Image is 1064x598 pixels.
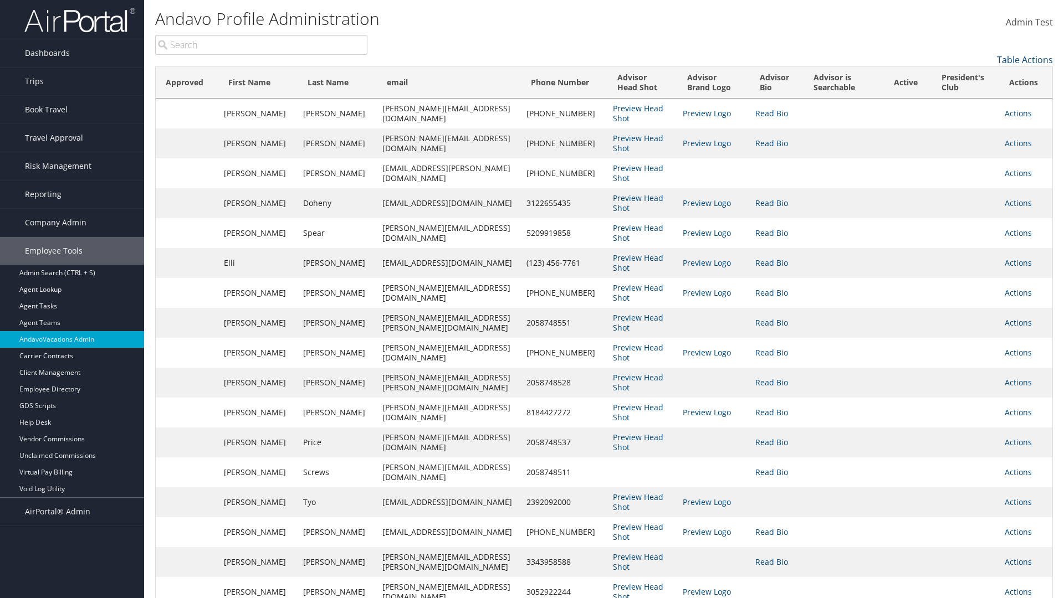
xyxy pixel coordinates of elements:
[613,193,663,213] a: Preview Head Shot
[298,487,377,517] td: Tyo
[683,138,731,148] a: Preview Logo
[1006,6,1053,40] a: Admin Test
[1005,497,1032,507] a: Actions
[298,248,377,278] td: [PERSON_NAME]
[683,497,731,507] a: Preview Logo
[25,181,62,208] span: Reporting
[298,128,377,158] td: [PERSON_NAME]
[755,228,788,238] a: Read Bio
[298,278,377,308] td: [PERSON_NAME]
[613,282,663,303] a: Preview Head Shot
[25,96,68,123] span: Book Travel
[298,308,377,338] td: [PERSON_NAME]
[521,188,607,218] td: 3122655435
[1005,257,1032,268] a: Actions
[218,398,298,427] td: [PERSON_NAME]
[521,278,607,308] td: [PHONE_NUMBER]
[997,54,1053,66] a: Table Actions
[683,407,731,417] a: Preview Logo
[218,487,298,517] td: [PERSON_NAME]
[25,209,86,236] span: Company Admin
[377,487,520,517] td: [EMAIL_ADDRESS][DOMAIN_NAME]
[932,67,1000,99] th: President's Club: activate to sort column ascending
[218,67,298,99] th: First Name: activate to sort column ascending
[1005,527,1032,537] a: Actions
[521,368,607,398] td: 2058748528
[377,398,520,427] td: [PERSON_NAME][EMAIL_ADDRESS][DOMAIN_NAME]
[218,158,298,188] td: [PERSON_NAME]
[377,218,520,248] td: [PERSON_NAME][EMAIL_ADDRESS][DOMAIN_NAME]
[613,312,663,333] a: Preview Head Shot
[521,517,607,547] td: [PHONE_NUMBER]
[377,517,520,547] td: [EMAIL_ADDRESS][DOMAIN_NAME]
[683,527,731,537] a: Preview Logo
[521,99,607,128] td: [PHONE_NUMBER]
[218,517,298,547] td: [PERSON_NAME]
[156,67,218,99] th: Approved: activate to sort column ascending
[755,287,788,298] a: Read Bio
[613,133,663,153] a: Preview Head Shot
[25,124,83,152] span: Travel Approval
[298,457,377,487] td: Screws
[613,522,663,542] a: Preview Head Shot
[755,108,788,118] a: Read Bio
[613,342,663,363] a: Preview Head Shot
[613,551,663,572] a: Preview Head Shot
[25,152,91,180] span: Risk Management
[1006,16,1053,28] span: Admin Test
[24,7,135,33] img: airportal-logo.png
[683,347,731,358] a: Preview Logo
[1005,108,1032,118] a: Actions
[218,308,298,338] td: [PERSON_NAME]
[1005,228,1032,238] a: Actions
[377,278,520,308] td: [PERSON_NAME][EMAIL_ADDRESS][DOMAIN_NAME]
[613,432,663,452] a: Preview Head Shot
[521,457,607,487] td: 2058748511
[755,317,788,328] a: Read Bio
[755,347,788,358] a: Read Bio
[377,547,520,577] td: [PERSON_NAME][EMAIL_ADDRESS][PERSON_NAME][DOMAIN_NAME]
[521,547,607,577] td: 3343958588
[377,248,520,278] td: [EMAIL_ADDRESS][DOMAIN_NAME]
[1005,347,1032,358] a: Actions
[377,308,520,338] td: [PERSON_NAME][EMAIL_ADDRESS][PERSON_NAME][DOMAIN_NAME]
[25,39,70,67] span: Dashboards
[218,547,298,577] td: [PERSON_NAME]
[683,108,731,118] a: Preview Logo
[377,188,520,218] td: [EMAIL_ADDRESS][DOMAIN_NAME]
[1005,556,1032,567] a: Actions
[884,67,932,99] th: Active: activate to sort column ascending
[25,498,90,525] span: AirPortal® Admin
[25,68,44,95] span: Trips
[677,67,750,99] th: Advisor Brand Logo: activate to sort column ascending
[155,35,367,55] input: Search
[298,368,377,398] td: [PERSON_NAME]
[218,128,298,158] td: [PERSON_NAME]
[1005,407,1032,417] a: Actions
[683,287,731,298] a: Preview Logo
[1005,138,1032,148] a: Actions
[218,457,298,487] td: [PERSON_NAME]
[298,547,377,577] td: [PERSON_NAME]
[1005,287,1032,298] a: Actions
[298,99,377,128] td: [PERSON_NAME]
[999,67,1052,99] th: Actions
[218,188,298,218] td: [PERSON_NAME]
[755,198,788,208] a: Read Bio
[1005,467,1032,477] a: Actions
[613,103,663,123] a: Preview Head Shot
[750,67,804,99] th: Advisor Bio: activate to sort column ascending
[613,223,663,243] a: Preview Head Shot
[298,398,377,427] td: [PERSON_NAME]
[1005,377,1032,388] a: Actions
[521,338,607,368] td: [PHONE_NUMBER]
[1005,586,1032,597] a: Actions
[377,67,520,99] th: email: activate to sort column ascending
[377,457,520,487] td: [PERSON_NAME][EMAIL_ADDRESS][DOMAIN_NAME]
[298,67,377,99] th: Last Name: activate to sort column ascending
[218,338,298,368] td: [PERSON_NAME]
[613,492,663,512] a: Preview Head Shot
[298,427,377,457] td: Price
[218,427,298,457] td: [PERSON_NAME]
[377,427,520,457] td: [PERSON_NAME][EMAIL_ADDRESS][DOMAIN_NAME]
